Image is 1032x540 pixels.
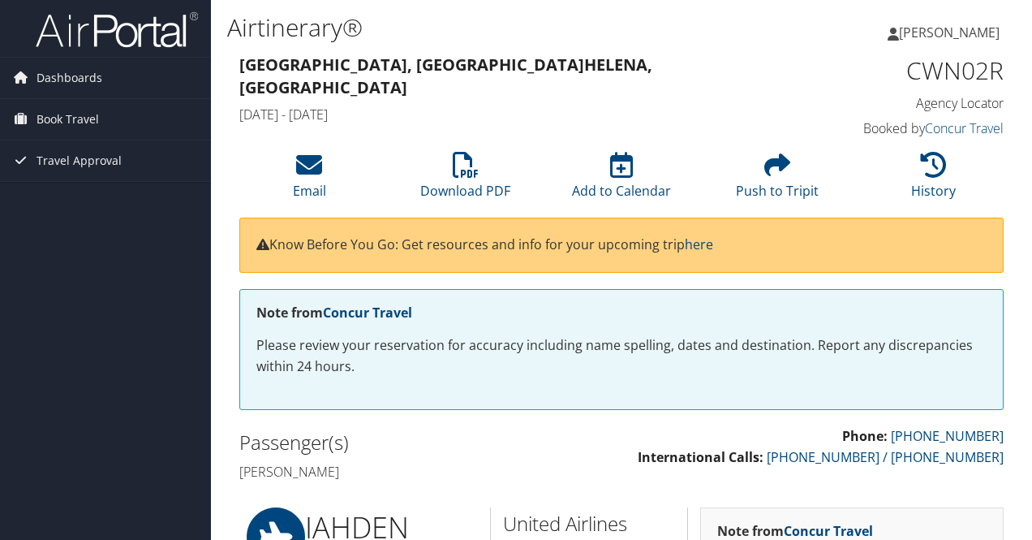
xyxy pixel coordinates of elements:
[888,8,1016,57] a: [PERSON_NAME]
[784,522,873,540] a: Concur Travel
[323,304,412,322] a: Concur Travel
[911,161,956,200] a: History
[685,235,713,253] a: here
[717,522,873,540] strong: Note from
[239,54,652,98] strong: [GEOGRAPHIC_DATA], [GEOGRAPHIC_DATA] Helena, [GEOGRAPHIC_DATA]
[891,427,1004,445] a: [PHONE_NUMBER]
[256,235,987,256] p: Know Before You Go: Get resources and info for your upcoming trip
[37,58,102,98] span: Dashboards
[37,99,99,140] span: Book Travel
[831,54,1004,88] h1: CWN02R
[925,119,1004,137] a: Concur Travel
[36,11,198,49] img: airportal-logo.png
[899,24,1000,41] span: [PERSON_NAME]
[831,119,1004,137] h4: Booked by
[736,161,819,200] a: Push to Tripit
[842,427,888,445] strong: Phone:
[572,161,671,200] a: Add to Calendar
[420,161,510,200] a: Download PDF
[638,448,763,466] strong: International Calls:
[293,161,326,200] a: Email
[239,429,609,456] h2: Passenger(s)
[239,106,806,123] h4: [DATE] - [DATE]
[256,335,987,377] p: Please review your reservation for accuracy including name spelling, dates and destination. Repor...
[37,140,122,181] span: Travel Approval
[831,94,1004,112] h4: Agency Locator
[767,448,1004,466] a: [PHONE_NUMBER] / [PHONE_NUMBER]
[239,463,609,481] h4: [PERSON_NAME]
[256,304,412,322] strong: Note from
[227,11,753,45] h1: Airtinerary®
